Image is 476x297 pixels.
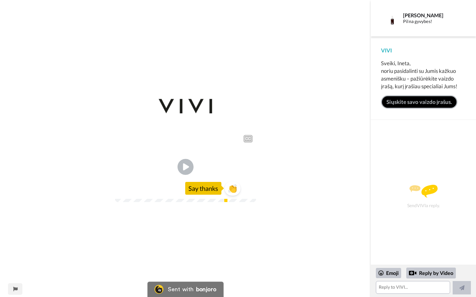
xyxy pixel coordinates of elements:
[381,47,466,54] div: VIVI
[381,95,457,109] a: Siųskite savo vaizdo įrašus.
[409,269,416,277] div: Reply by Video
[409,185,438,198] img: message.svg
[185,182,221,195] div: Say thanks
[196,286,217,292] div: bonjoro
[406,268,456,278] div: Reply by Video
[147,282,224,297] a: Bonjoro LogoSent withbonjoro
[155,285,163,294] img: Bonjoro Logo
[225,181,241,196] button: 👏
[136,186,147,194] span: 1:02
[379,131,467,262] div: Send VIVI a reply.
[381,59,466,90] div: Sveiki, Ineta, noriu pasidalinti su Jumis kažkuo asmenišku – pažiūrėkite vaizdo įrašą, kurį įraši...
[244,136,252,142] div: CC
[168,286,194,292] div: Sent with
[225,183,241,193] span: 👏
[385,11,400,26] img: Profile Image
[158,93,213,119] img: f0bfbe55-66cb-48bc-85c0-a23cf97f0f66
[403,19,465,24] div: Pilna gyvybes!
[132,186,134,194] span: /
[376,268,401,278] div: Emoji
[120,186,131,194] span: 0:00
[244,187,250,193] img: Full screen
[403,12,465,18] div: [PERSON_NAME]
